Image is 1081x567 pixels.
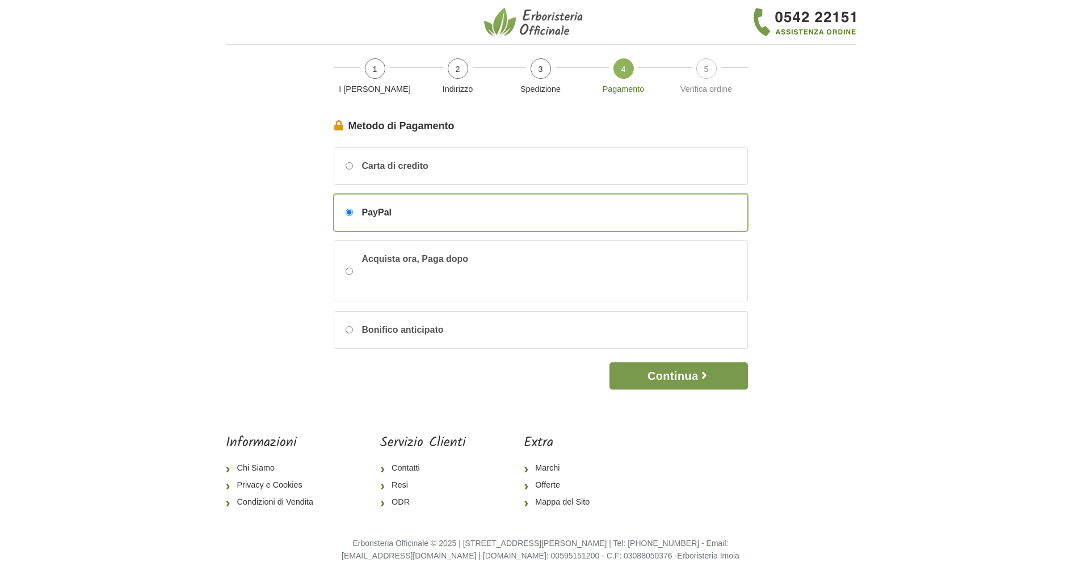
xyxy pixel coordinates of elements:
iframe: fb:page Facebook Social Plugin [657,435,855,475]
small: Erboristeria Officinale © 2025 | [STREET_ADDRESS][PERSON_NAME] | Tel: [PHONE_NUMBER] - Email: [EM... [342,539,739,560]
span: Acquista ora, Paga dopo [362,252,532,290]
input: PayPal [346,209,353,216]
span: 1 [365,58,385,79]
span: 4 [613,58,634,79]
h5: Servizio Clienti [380,435,466,451]
a: Offerte [524,477,599,494]
a: Resi [380,477,466,494]
span: 3 [531,58,551,79]
span: 2 [448,58,468,79]
h5: Extra [524,435,599,451]
a: Erboristeria Imola [677,551,739,560]
span: Carta di credito [362,159,428,173]
button: Continua [609,362,747,390]
a: Marchi [524,460,599,477]
p: Spedizione [504,83,578,96]
legend: Metodo di Pagamento [334,119,748,134]
a: ODR [380,494,466,511]
span: PayPal [362,206,392,219]
p: Pagamento [587,83,661,96]
a: Privacy e Cookies [226,477,322,494]
iframe: PayPal Message 1 [362,266,532,286]
input: Acquista ora, Paga dopo [346,268,353,275]
input: Carta di credito [346,162,353,170]
p: I [PERSON_NAME] [338,83,412,96]
a: Mappa del Sito [524,494,599,511]
img: Erboristeria Officinale [484,7,586,37]
input: Bonifico anticipato [346,326,353,333]
p: Indirizzo [421,83,495,96]
a: Condizioni di Vendita [226,494,322,511]
a: Chi Siamo [226,460,322,477]
span: Bonifico anticipato [362,323,444,337]
a: Contatti [380,460,466,477]
h5: Informazioni [226,435,322,451]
